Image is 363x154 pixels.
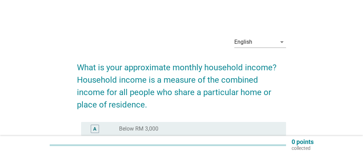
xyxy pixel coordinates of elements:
h2: What is your approximate monthly household income? Household income is a measure of the combined ... [77,54,286,111]
div: A [93,125,96,133]
p: 0 points [292,139,314,145]
label: Below RM 3,000 [119,125,158,132]
div: English [234,39,252,45]
p: collected [292,145,314,151]
i: arrow_drop_down [278,38,286,46]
